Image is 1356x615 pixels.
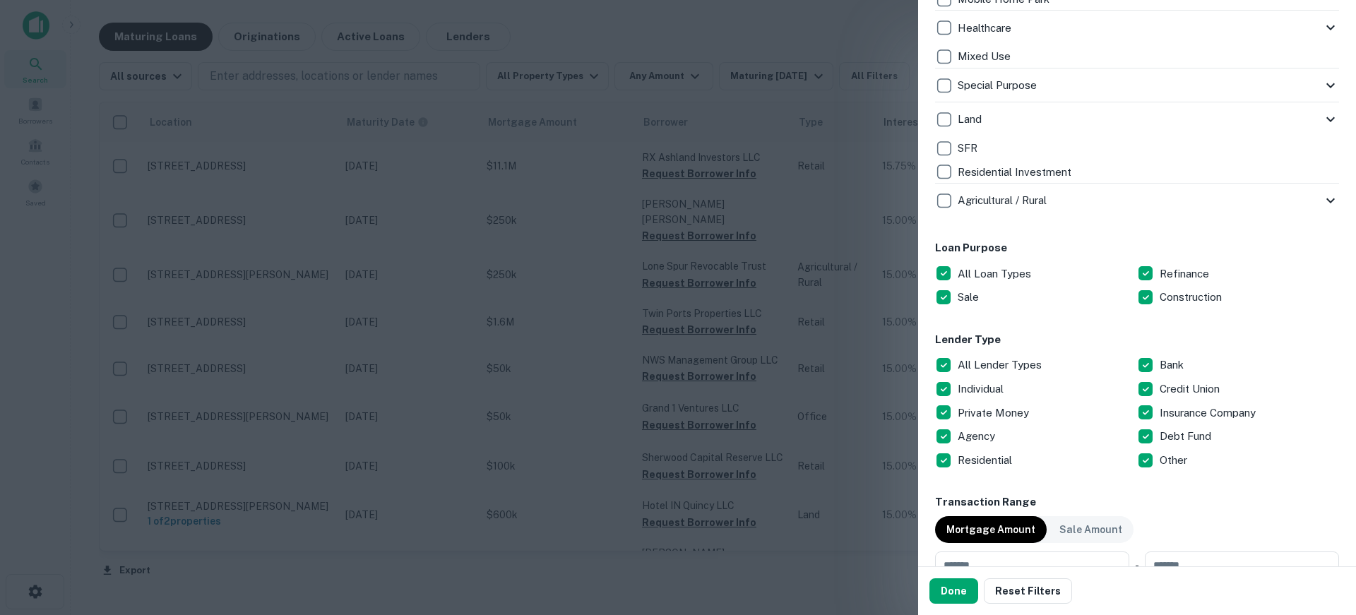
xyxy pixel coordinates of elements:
[1135,551,1139,580] div: -
[958,265,1034,282] p: All Loan Types
[958,20,1014,37] p: Healthcare
[1160,289,1225,306] p: Construction
[984,578,1072,604] button: Reset Filters
[935,332,1339,348] h6: Lender Type
[958,164,1074,181] p: Residential Investment
[935,102,1339,136] div: Land
[958,405,1032,422] p: Private Money
[1059,522,1122,537] p: Sale Amount
[958,428,998,445] p: Agency
[1160,265,1212,282] p: Refinance
[1285,502,1356,570] iframe: Chat Widget
[958,140,980,157] p: SFR
[1160,381,1223,398] p: Credit Union
[958,452,1015,469] p: Residential
[935,240,1339,256] h6: Loan Purpose
[958,192,1049,209] p: Agricultural / Rural
[958,381,1006,398] p: Individual
[935,184,1339,217] div: Agricultural / Rural
[935,11,1339,44] div: Healthcare
[958,111,985,128] p: Land
[946,522,1035,537] p: Mortgage Amount
[1160,428,1214,445] p: Debt Fund
[935,68,1339,102] div: Special Purpose
[1160,405,1259,422] p: Insurance Company
[1160,452,1190,469] p: Other
[1160,357,1186,374] p: Bank
[958,48,1013,65] p: Mixed Use
[958,289,982,306] p: Sale
[935,494,1339,510] h6: Transaction Range
[958,77,1040,94] p: Special Purpose
[929,578,978,604] button: Done
[958,357,1045,374] p: All Lender Types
